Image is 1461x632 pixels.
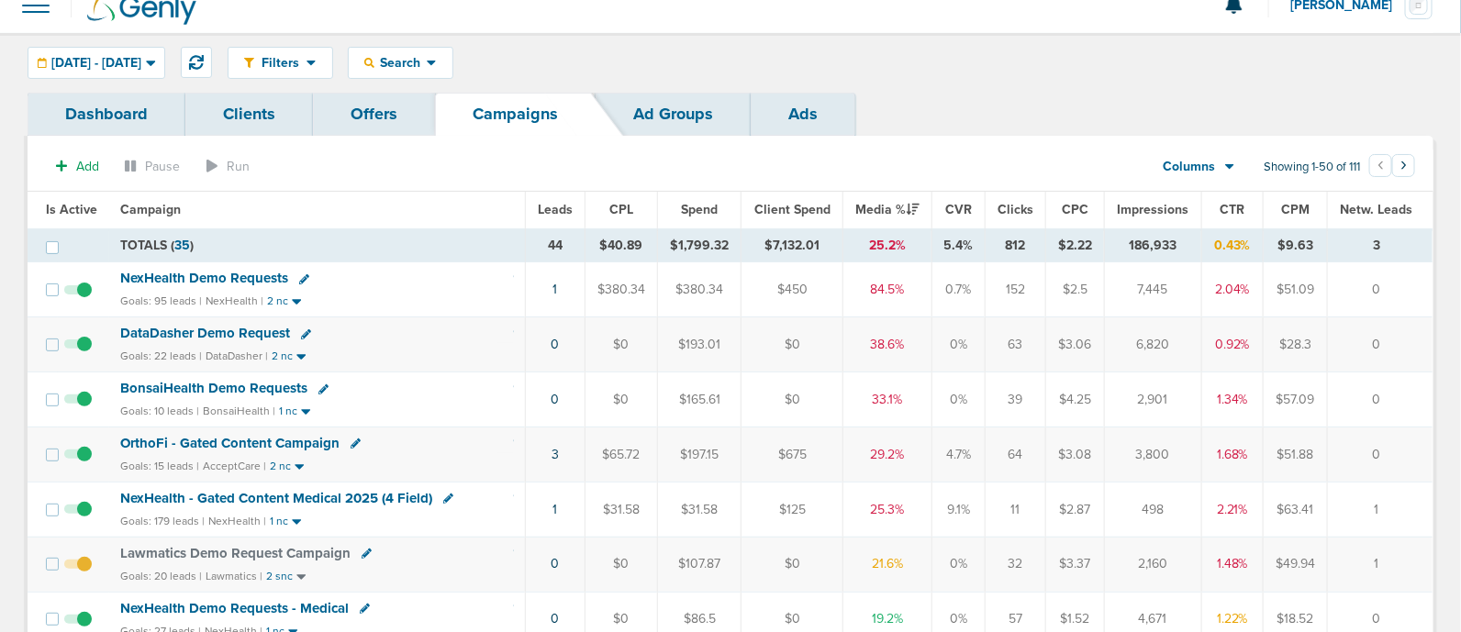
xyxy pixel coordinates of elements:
[120,515,205,528] small: Goals: 179 leads |
[681,202,718,217] span: Spend
[1046,427,1105,482] td: $3.08
[51,57,141,70] span: [DATE] - [DATE]
[986,537,1046,592] td: 32
[856,202,920,217] span: Media %
[1201,317,1264,372] td: 0.92%
[1264,482,1328,537] td: $63.41
[1328,262,1433,317] td: 0
[1264,228,1328,262] td: $9.63
[931,372,986,427] td: 0%
[120,545,351,561] span: Lawmatics Demo Request Campaign
[843,228,932,262] td: 25.2%
[208,515,266,527] small: NexHealth |
[120,490,432,506] span: NexHealth - Gated Content Medical 2025 (4 Field)
[552,447,559,462] a: 3
[843,262,932,317] td: 84.5%
[1104,262,1201,317] td: 7,445
[270,460,291,473] small: 2 nc
[754,202,831,217] span: Client Spend
[109,228,525,262] td: TOTALS ( )
[742,262,843,317] td: $450
[1264,427,1328,482] td: $51.88
[609,202,633,217] span: CPL
[986,482,1046,537] td: 11
[986,317,1046,372] td: 63
[1164,158,1216,176] span: Columns
[120,294,202,308] small: Goals: 95 leads |
[120,600,349,616] span: NexHealth Demo Requests - Medical
[751,93,855,136] a: Ads
[742,482,843,537] td: $125
[254,55,307,71] span: Filters
[1104,372,1201,427] td: 2,901
[185,93,313,136] a: Clients
[1104,482,1201,537] td: 498
[270,515,288,528] small: 1 nc
[586,427,658,482] td: $65.72
[1201,262,1264,317] td: 2.04%
[1264,537,1328,592] td: $49.94
[658,317,742,372] td: $193.01
[1046,372,1105,427] td: $4.25
[1369,157,1415,179] ul: Pagination
[586,317,658,372] td: $0
[742,228,843,262] td: $7,132.01
[1328,537,1433,592] td: 1
[203,405,275,417] small: BonsaiHealth |
[1104,228,1201,262] td: 186,933
[1264,160,1360,175] span: Showing 1-50 of 111
[1264,262,1328,317] td: $51.09
[931,262,986,317] td: 0.7%
[526,228,586,262] td: 44
[120,570,202,583] small: Goals: 20 leads |
[120,270,288,286] span: NexHealth Demo Requests
[552,392,560,407] a: 0
[1328,482,1433,537] td: 1
[1046,317,1105,372] td: $3.06
[586,537,658,592] td: $0
[120,202,181,217] span: Campaign
[843,537,932,592] td: 21.6%
[552,556,560,571] a: 0
[742,427,843,482] td: $675
[206,349,268,362] small: DataDasher |
[986,228,1046,262] td: 812
[843,482,932,537] td: 25.3%
[1104,537,1201,592] td: 2,160
[986,372,1046,427] td: 39
[1392,154,1415,177] button: Go to next page
[206,570,262,582] small: Lawmatics |
[435,93,596,136] a: Campaigns
[46,153,109,180] button: Add
[1062,202,1088,217] span: CPC
[986,262,1046,317] td: 152
[120,435,340,451] span: OrthoFi - Gated Content Campaign
[931,427,986,482] td: 4.7%
[374,55,427,71] span: Search
[267,294,288,308] small: 2 nc
[931,482,986,537] td: 9.1%
[1328,372,1433,427] td: 0
[742,372,843,427] td: $0
[658,228,742,262] td: $1,799.32
[931,537,986,592] td: 0%
[1328,317,1433,372] td: 0
[1201,427,1264,482] td: 1.68%
[586,372,658,427] td: $0
[538,202,573,217] span: Leads
[120,460,199,473] small: Goals: 15 leads |
[1104,427,1201,482] td: 3,800
[658,372,742,427] td: $165.61
[552,611,560,626] a: 0
[272,349,293,363] small: 2 nc
[1201,228,1264,262] td: 0.43%
[742,537,843,592] td: $0
[120,405,199,418] small: Goals: 10 leads |
[1046,228,1105,262] td: $2.22
[586,228,658,262] td: $40.89
[120,380,307,396] span: BonsaiHealth Demo Requests
[1104,317,1201,372] td: 6,820
[313,93,435,136] a: Offers
[843,427,932,482] td: 29.2%
[174,238,190,253] span: 35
